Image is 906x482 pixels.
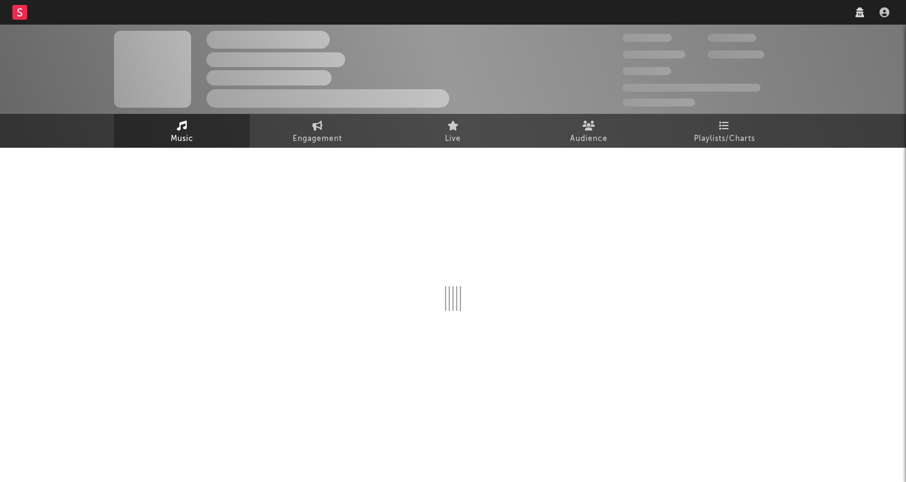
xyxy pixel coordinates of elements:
[293,132,342,147] span: Engagement
[656,114,792,148] a: Playlists/Charts
[622,84,761,92] span: 50,000,000 Monthly Listeners
[570,132,608,147] span: Audience
[250,114,385,148] a: Engagement
[521,114,656,148] a: Audience
[622,67,671,75] span: 100,000
[708,34,756,42] span: 100,000
[694,132,755,147] span: Playlists/Charts
[622,98,695,106] span: Jump Score: 85.0
[171,132,194,147] span: Music
[445,132,461,147] span: Live
[622,50,685,58] span: 50,000,000
[622,34,672,42] span: 300,000
[385,114,521,148] a: Live
[708,50,764,58] span: 1,000,000
[114,114,250,148] a: Music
